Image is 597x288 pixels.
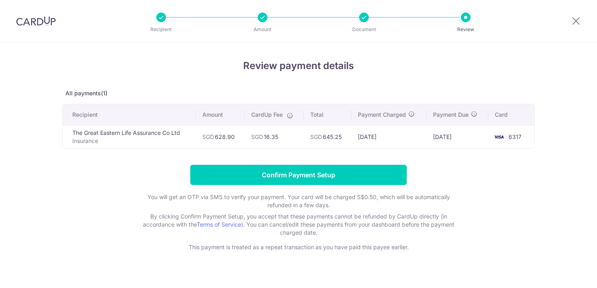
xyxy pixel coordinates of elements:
[137,212,460,237] p: By clicking Confirm Payment Setup, you accept that these payments cannot be refunded by CardUp di...
[436,25,496,34] p: Review
[427,125,488,148] td: [DATE]
[351,125,427,148] td: [DATE]
[137,193,460,209] p: You will get an OTP via SMS to verify your payment. Your card will be charged S$0.50, which will ...
[251,133,263,140] span: SGD
[310,133,322,140] span: SGD
[190,165,407,185] input: Confirm Payment Setup
[196,104,244,125] th: Amount
[545,264,589,284] iframe: Opens a widget where you can find more information
[62,59,535,73] h4: Review payment details
[63,125,196,148] td: The Great Eastern Life Assurance Co Ltd
[202,133,214,140] span: SGD
[137,243,460,251] p: This payment is treated as a repeat transaction as you have paid this payee earlier.
[131,25,191,34] p: Recipient
[233,25,292,34] p: Amount
[16,16,56,26] img: CardUp
[196,125,244,148] td: 628.90
[488,104,534,125] th: Card
[509,133,521,140] span: 6317
[304,104,351,125] th: Total
[251,111,283,119] span: CardUp Fee
[304,125,351,148] td: 645.25
[72,137,189,145] p: Insurance
[334,25,394,34] p: Document
[63,104,196,125] th: Recipient
[358,111,406,119] span: Payment Charged
[62,89,535,97] p: All payments(1)
[245,125,304,148] td: 16.35
[491,132,507,142] img: <span class="translation_missing" title="translation missing: en.account_steps.new_confirm_form.b...
[433,111,469,119] span: Payment Due
[197,221,241,228] a: Terms of Service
